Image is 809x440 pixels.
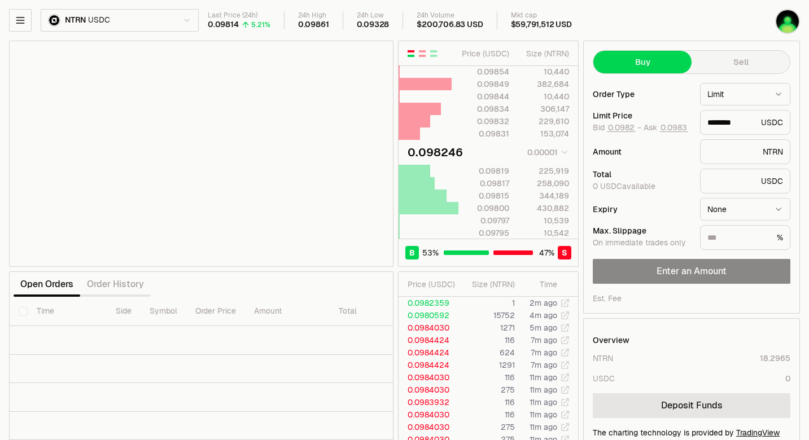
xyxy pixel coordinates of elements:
div: Max. Slippage [593,227,691,235]
div: 24h High [298,11,329,20]
button: Buy [593,51,692,73]
div: 258,090 [519,178,569,189]
td: 0.0984030 [399,371,460,384]
div: 0.09854 [459,66,509,77]
th: Symbol [141,297,186,326]
div: NTRN [700,139,790,164]
div: Amount [593,148,691,156]
div: 0.098246 [408,144,463,160]
td: 0.0984030 [399,408,460,421]
div: Time [524,279,557,290]
time: 5m ago [530,323,557,333]
button: Select all [19,307,28,316]
div: 10,440 [519,91,569,102]
button: Limit [700,83,790,105]
time: 7m ago [531,347,557,358]
div: 5.21% [251,20,270,29]
div: 10,539 [519,215,569,226]
button: 0.00001 [524,146,569,159]
button: Open Orders [14,273,80,296]
span: 53 % [422,247,439,258]
td: 0.0980592 [399,309,460,322]
time: 11m ago [530,397,557,407]
time: 7m ago [531,360,557,370]
time: 11m ago [530,385,557,395]
button: 0.0983 [659,123,688,132]
span: B [409,247,415,258]
div: 0.09328 [357,20,390,30]
button: 0.0982 [607,123,636,132]
div: USDC [593,373,615,384]
div: Est. Fee [593,293,622,304]
td: 0.0984030 [399,421,460,433]
td: 116 [460,371,515,384]
td: 0.0984424 [399,359,460,371]
div: Price ( USDC ) [408,279,459,290]
time: 11m ago [530,422,557,432]
span: NTRN [65,15,86,25]
span: S [562,247,567,258]
div: 0.09834 [459,103,509,115]
div: Last Price (24h) [208,11,270,20]
td: 15752 [460,309,515,322]
div: 306,147 [519,103,569,115]
button: None [700,198,790,221]
div: The charting technology is provided by [593,427,790,438]
div: 0.09832 [459,116,509,127]
a: Deposit Funds [593,393,790,418]
div: 153,074 [519,128,569,139]
time: 2m ago [530,298,557,308]
img: ledger [776,10,799,33]
div: USDC [700,169,790,193]
div: Expiry [593,205,691,213]
td: 0.0983932 [399,396,460,408]
time: 11m ago [530,372,557,382]
div: 0.09797 [459,215,509,226]
div: 0.09861 [298,20,329,30]
div: 0.09819 [459,165,509,177]
span: 0 USDC available [593,181,655,191]
th: Side [107,297,141,326]
time: 4m ago [530,310,557,320]
div: 430,882 [519,203,569,214]
div: USDC [700,110,790,135]
div: 344,189 [519,190,569,201]
div: $200,706.83 USD [417,20,483,30]
td: 275 [460,384,515,396]
div: $59,791,512 USD [511,20,572,30]
td: 116 [460,408,515,421]
div: On immediate trades only [593,238,691,248]
button: Show Buy and Sell Orders [406,49,416,58]
td: 1291 [460,359,515,371]
th: Order Price [186,297,245,326]
th: Amount [245,297,330,326]
div: 0.09800 [459,203,509,214]
span: USDC [88,15,110,25]
div: Limit Price [593,112,691,120]
div: 0.09844 [459,91,509,102]
td: 1 [460,297,515,309]
div: 24h Low [357,11,390,20]
div: 0.09849 [459,78,509,90]
time: 11m ago [530,410,557,420]
div: 10,440 [519,66,569,77]
div: 0 [785,373,790,384]
div: 0.09815 [459,190,509,201]
div: Price ( USDC ) [459,48,509,59]
span: Ask [644,123,688,133]
td: 0.0984424 [399,334,460,346]
td: 0.0982359 [399,297,460,309]
th: Time [28,297,107,326]
div: Size ( NTRN ) [519,48,569,59]
div: 18.2965 [760,353,790,364]
img: NTRN Logo [49,15,59,25]
div: Mkt cap [511,11,572,20]
button: Show Sell Orders Only [418,49,427,58]
div: 225,919 [519,165,569,177]
div: 0.09795 [459,227,509,239]
div: % [700,225,790,250]
iframe: Financial Chart [10,41,393,266]
div: 382,684 [519,78,569,90]
div: Size ( NTRN ) [469,279,515,290]
div: 0.09814 [208,20,239,30]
